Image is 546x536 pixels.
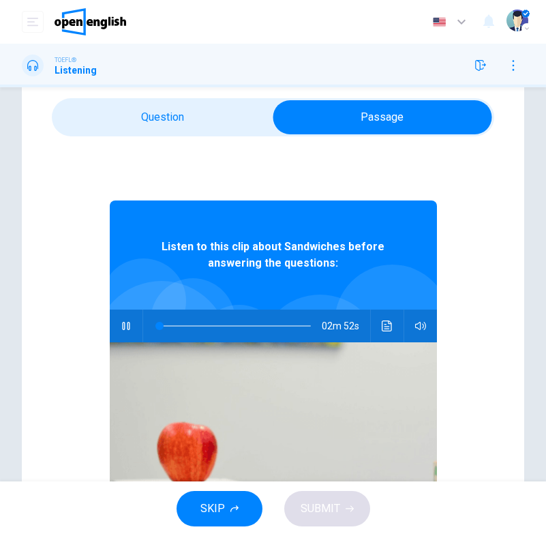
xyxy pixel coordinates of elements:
[154,239,393,271] span: Listen to this clip about Sandwiches before answering the questions:
[376,310,398,342] button: Click to see the audio transcription
[200,499,225,518] span: SKIP
[55,55,76,65] span: TOEFL®
[177,491,262,526] button: SKIP
[22,11,44,33] button: open mobile menu
[55,65,97,76] h1: Listening
[506,10,528,31] img: Profile picture
[322,310,370,342] span: 02m 52s
[55,8,126,35] img: OpenEnglish logo
[431,17,448,27] img: en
